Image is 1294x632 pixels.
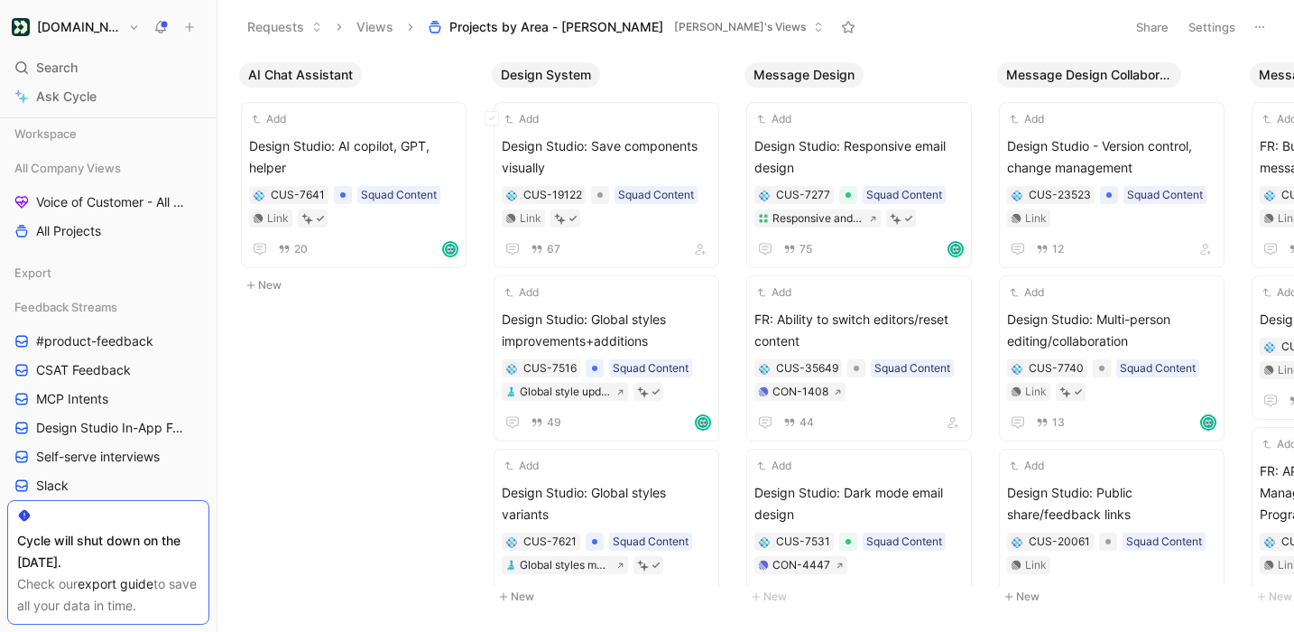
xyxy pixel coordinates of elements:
button: Design System [492,62,600,88]
span: AI Chat Assistant [248,66,353,84]
button: 67 [527,239,564,259]
div: Export [7,259,209,286]
button: Add [249,110,289,128]
div: CUS-7621 [523,533,577,551]
span: 12 [1052,244,1064,255]
button: New [239,274,477,296]
button: 💠 [505,535,518,548]
span: Feedback Streams [14,298,117,316]
a: AddDesign Studio - Version control, change managementSquad ContentLink12 [999,102,1225,268]
div: CUS-20061 [1029,533,1090,551]
a: AddFR: Ability to switch editors/reset contentSquad ContentCON-140844 [746,275,972,441]
button: 💠 [758,189,771,201]
a: AddDesign Studio: Public share/feedback linksSquad ContentLink5 [999,449,1225,615]
span: 67 [547,244,560,255]
button: 💠 [1263,340,1276,353]
button: 20 [274,239,311,259]
span: Message Design [753,66,855,84]
span: 75 [800,244,812,255]
div: Design SystemNew [485,54,737,617]
span: Message Design Collaboration [1006,66,1172,84]
button: Add [754,457,794,475]
button: Requests [239,14,330,41]
button: 💠 [758,535,771,548]
div: Squad Content [1127,186,1203,204]
span: Design Studio: Global styles variants [502,482,711,525]
a: Self-serve interviews [7,443,209,470]
div: All Company Views [7,154,209,181]
div: Message DesignNew [737,54,990,617]
button: 13 [1032,413,1068,432]
button: 44 [780,413,818,432]
span: Voice of Customer - All Areas [36,193,186,211]
a: AddDesign Studio: Multi-person editing/collaborationSquad ContentLink13avatar [999,275,1225,441]
button: Add [1007,283,1047,302]
div: 💠 [505,362,518,375]
div: 💠 [505,189,518,201]
div: Cycle will shut down on the [DATE]. [17,530,199,573]
div: Responsive and adaptive styles improvements [772,209,864,228]
img: 💠 [506,537,517,548]
div: Link [267,209,289,228]
a: export guide [78,576,153,591]
div: CUS-7531 [776,533,830,551]
a: AddDesign Studio: Responsive email designSquad ContentResponsive and adaptive styles improvements... [746,102,972,268]
button: Share [1128,14,1177,40]
span: Design System [501,66,591,84]
div: CUS-35649 [776,359,838,377]
img: avatar [949,243,962,256]
button: 💠 [253,189,265,201]
button: Settings [1180,14,1243,40]
button: 💠 [1011,535,1023,548]
img: 💠 [1264,342,1275,353]
div: Squad Content [866,186,942,204]
div: All Company ViewsVoice of Customer - All AreasAll Projects [7,154,209,245]
img: 💠 [506,364,517,375]
button: 💠 [1011,189,1023,201]
button: Add [1007,110,1047,128]
span: Design Studio: Global styles improvements+additions [502,309,711,352]
div: CUS-7740 [1029,359,1084,377]
div: Link [1025,383,1047,401]
button: Add [502,283,541,302]
div: Squad Content [613,359,689,377]
span: #product-feedback [36,332,153,350]
span: Design Studio: Responsive email design [754,135,964,179]
button: 💠 [1263,535,1276,548]
button: Add [754,283,794,302]
div: 💠 [1011,362,1023,375]
a: Slack [7,472,209,499]
button: New [744,586,983,608]
span: MCP Intents [36,390,108,408]
button: AI Chat Assistant [239,62,362,88]
div: CUS-19122 [523,186,582,204]
span: Design Studio In-App Feedback [36,419,188,437]
img: 💠 [506,191,517,201]
span: Search [36,57,78,79]
a: Design Studio In-App Feedback [7,414,209,441]
div: Feedback Streams [7,293,209,321]
div: 💠 [1263,189,1276,201]
a: #product-feedback [7,328,209,355]
div: Workspace [7,120,209,147]
div: Squad Content [613,533,689,551]
span: Export [14,264,51,282]
div: Global style updates [520,383,611,401]
button: Customer.io[DOMAIN_NAME] [7,14,144,40]
div: Message Design CollaborationNew [990,54,1243,617]
span: [PERSON_NAME]'s Views [674,18,806,36]
img: 💠 [759,191,770,201]
div: Link [520,209,541,228]
div: CUS-23523 [1029,186,1091,204]
button: Views [348,14,402,41]
button: Projects by Area - [PERSON_NAME][PERSON_NAME]'s Views [420,14,832,41]
span: 49 [547,417,561,428]
div: 💠 [758,362,771,375]
h1: [DOMAIN_NAME] [37,19,121,35]
img: 💠 [1012,191,1022,201]
span: 13 [1052,417,1065,428]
